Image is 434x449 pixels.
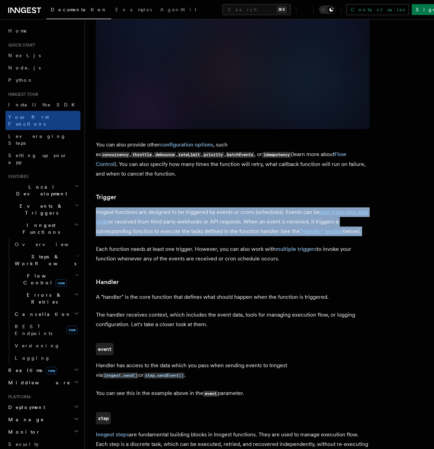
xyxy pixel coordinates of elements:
[5,413,80,426] button: Manage
[203,152,224,158] code: priority
[144,373,184,379] code: step.sendEvent()
[115,7,152,12] span: Examples
[160,141,213,148] a: configuration options
[5,49,80,62] a: Next.js
[12,292,74,305] span: Errors & Retries
[319,5,335,14] button: Toggle dark mode
[226,152,254,158] code: batchEvents
[5,200,80,219] button: Events & Triggers
[96,244,370,264] p: Each function needs at least one trigger. However, you can also work with to invoke your function...
[12,270,80,289] button: Flow Controlnew
[96,388,370,398] p: You can see this in the example above in the parameter.
[55,279,67,287] span: new
[12,251,80,270] button: Steps & Workflows
[346,4,409,15] a: Contact sales
[5,219,80,238] button: Inngest Functions
[5,394,31,400] span: Platform
[96,209,368,225] a: sent from your own code
[8,65,41,70] span: Node.js
[101,152,130,158] code: concurrency
[277,6,286,13] kbd: ⌘K
[5,364,80,376] button: Realtimenew
[5,149,80,168] a: Setting up your app
[8,441,39,447] span: Security
[8,102,79,107] span: Install the SDK
[5,404,45,411] span: Deployment
[5,62,80,74] a: Node.js
[96,343,114,355] a: event
[15,242,85,247] span: Overview
[12,311,71,318] span: Cancellation
[300,228,343,234] a: "Handler" section
[12,320,80,339] a: REST Endpointsnew
[12,352,80,364] a: Logging
[5,181,80,200] button: Local Development
[5,222,74,235] span: Inngest Functions
[8,133,66,146] span: Leveraging Steps
[103,372,139,378] a: inngest.send()
[156,2,201,18] a: AgentKit
[5,183,75,197] span: Local Development
[15,355,50,361] span: Logging
[12,238,80,251] a: Overview
[96,412,111,424] a: step
[15,343,60,348] span: Versioning
[5,401,80,413] button: Deployment
[5,379,71,386] span: Middleware
[96,207,370,236] p: Inngest functions are designed to be triggered by events or crons (schedules). Events can be or r...
[203,391,218,397] code: event
[111,2,156,18] a: Examples
[8,53,41,58] span: Next.js
[12,308,80,320] button: Cancellation
[5,42,35,48] span: Quick start
[276,246,317,252] a: multiple triggers
[96,361,370,380] p: Handler has access to the data which you pass when sending events to Inngest via or .
[5,367,57,374] span: Realtime
[8,27,27,34] span: Home
[5,416,44,423] span: Manage
[154,152,176,158] code: debounce
[8,114,49,127] span: Your first Functions
[12,289,80,308] button: Errors & Retries
[160,7,196,12] span: AgentKit
[5,426,80,438] button: Monitor
[8,77,33,83] span: Python
[177,152,201,158] code: rateLimit
[96,151,346,167] a: Flow Control
[96,140,370,179] p: You can also provide other , such as , , , , , , or (learn more about ). You can also specify how...
[46,367,57,374] span: new
[15,324,52,336] span: REST Endpoints
[5,174,28,179] span: Features
[131,152,153,158] code: throttle
[5,99,80,111] a: Install the SDK
[96,192,116,202] a: Trigger
[103,373,139,379] code: inngest.send()
[12,253,76,267] span: Steps & Workflows
[144,372,184,378] a: step.sendEvent()
[96,431,129,438] a: Inngest steps
[96,292,370,302] p: A "handler" is the core function that defines what should happen when the function is triggered.
[66,326,78,334] span: new
[8,153,67,165] span: Setting up your app
[96,310,370,329] p: The handler receives context, which includes the event data, tools for managing execution flow, o...
[51,7,107,12] span: Documentation
[5,111,80,130] a: Your first Functions
[5,203,75,216] span: Events & Triggers
[5,92,38,97] span: Inngest tour
[5,428,40,435] span: Monitor
[5,238,80,364] div: Inngest Functions
[47,2,111,19] a: Documentation
[96,277,119,287] a: Handler
[222,4,291,15] button: Search...⌘K
[5,130,80,149] a: Leveraging Steps
[5,376,80,389] button: Middleware
[5,74,80,86] a: Python
[5,25,80,37] a: Home
[12,339,80,352] a: Versioning
[12,272,75,286] span: Flow Control
[262,152,291,158] code: idempotency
